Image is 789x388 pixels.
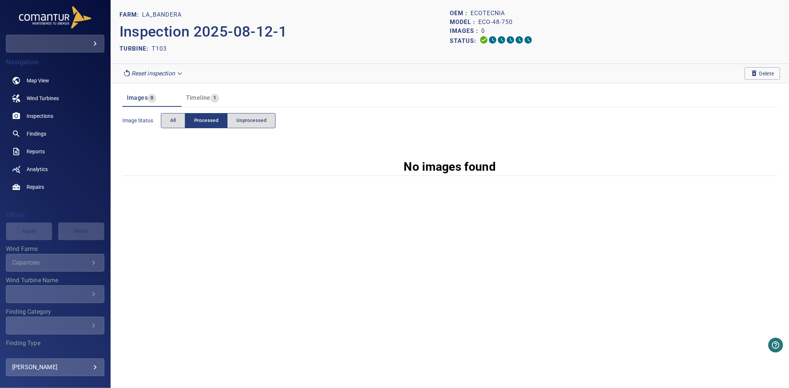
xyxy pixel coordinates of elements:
p: FARM: [119,10,142,19]
span: Findings [27,130,46,137]
span: All [170,116,176,125]
span: Image Status [122,117,161,124]
span: Repairs [27,183,44,191]
a: map noActive [6,72,104,89]
div: Finding Category [6,317,104,334]
span: Map View [27,77,49,84]
button: Delete [745,67,780,80]
p: Status: [450,35,479,46]
svg: Uploading 100% [479,35,488,44]
h4: Filters [6,211,104,219]
a: inspections noActive [6,107,104,125]
p: 0 [481,27,485,35]
label: Finding Type [6,340,104,346]
button: Unprocessed [227,113,276,128]
h4: Navigation [6,58,104,66]
svg: Data Formatted 0% [488,35,497,44]
div: [PERSON_NAME] [12,361,98,373]
p: Images : [450,27,481,35]
span: Timeline [186,94,210,101]
a: analytics noActive [6,160,104,178]
p: ecotecnia [471,9,505,18]
span: Reports [27,148,45,155]
a: windturbines noActive [6,89,104,107]
button: Processed [185,113,227,128]
svg: Classification 0% [524,35,533,44]
label: Finding Category [6,309,104,315]
svg: ML Processing 0% [506,35,515,44]
span: Processed [194,116,218,125]
a: repairs noActive [6,178,104,196]
p: ECO-48-750 [478,18,513,27]
div: Wind Turbine Name [6,285,104,303]
p: OEM : [450,9,471,18]
img: comanturinver-logo [18,6,92,29]
p: Inspection 2025-08-12-1 [119,21,450,43]
em: Reset inspection [131,70,175,77]
a: reports noActive [6,143,104,160]
div: Caparroso [12,259,89,266]
button: All [161,113,185,128]
p: T103 [152,44,167,53]
span: Delete [751,69,774,78]
div: Reset inspection [119,67,187,80]
p: TURBINE: [119,44,152,53]
span: 1 [210,94,219,102]
label: Wind Farms [6,246,104,252]
svg: Matching 0% [515,35,524,44]
span: Analytics [27,166,48,173]
label: Wind Turbine Name [6,278,104,283]
div: Wind Farms [6,254,104,272]
p: La_Bandera [142,10,182,19]
div: imageStatus [161,113,276,128]
svg: Selecting 0% [497,35,506,44]
span: Inspections [27,112,53,120]
span: Unprocessed [236,116,266,125]
p: No images found [404,158,496,176]
span: Wind Turbines [27,95,59,102]
a: findings noActive [6,125,104,143]
p: Model : [450,18,478,27]
span: Images [127,94,148,101]
div: comanturinver [6,35,104,52]
span: 0 [148,94,156,102]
